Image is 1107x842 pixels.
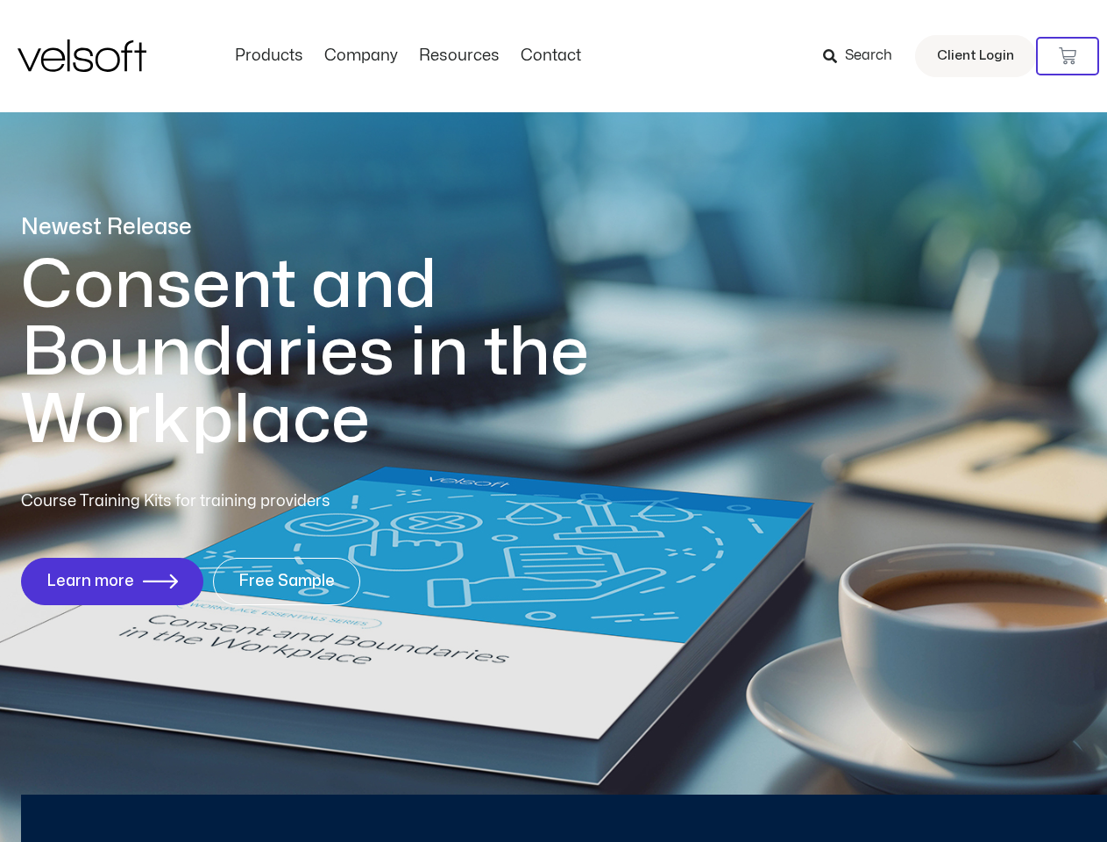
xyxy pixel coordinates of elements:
[224,46,314,66] a: ProductsMenu Toggle
[21,489,458,514] p: Course Training Kits for training providers
[18,39,146,72] img: Velsoft Training Materials
[21,212,661,243] p: Newest Release
[21,252,661,454] h1: Consent and Boundaries in the Workplace
[915,35,1036,77] a: Client Login
[46,573,134,590] span: Learn more
[224,46,592,66] nav: Menu
[238,573,335,590] span: Free Sample
[21,558,203,605] a: Learn more
[823,41,905,71] a: Search
[845,45,892,68] span: Search
[510,46,592,66] a: ContactMenu Toggle
[937,45,1014,68] span: Client Login
[213,558,360,605] a: Free Sample
[314,46,408,66] a: CompanyMenu Toggle
[408,46,510,66] a: ResourcesMenu Toggle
